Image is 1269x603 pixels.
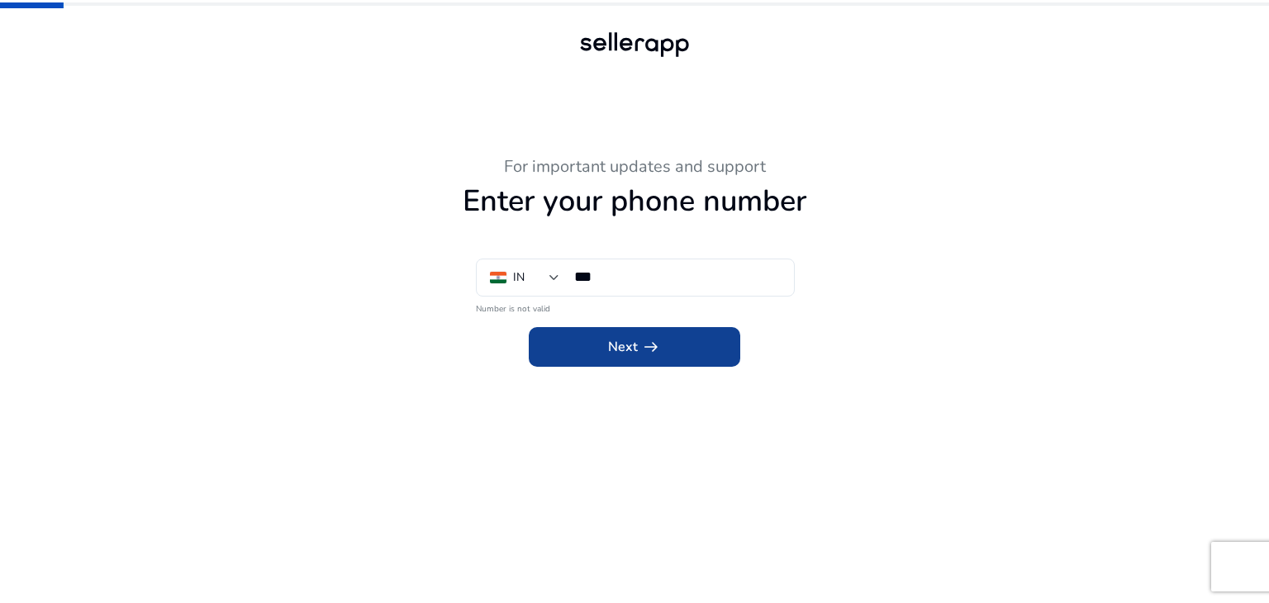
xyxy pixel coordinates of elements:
[180,157,1089,177] h3: For important updates and support
[476,298,793,316] mat-error: Number is not valid
[180,183,1089,219] h1: Enter your phone number
[641,337,661,357] span: arrow_right_alt
[608,337,661,357] span: Next
[513,268,525,287] div: IN
[529,327,740,367] button: Nextarrow_right_alt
